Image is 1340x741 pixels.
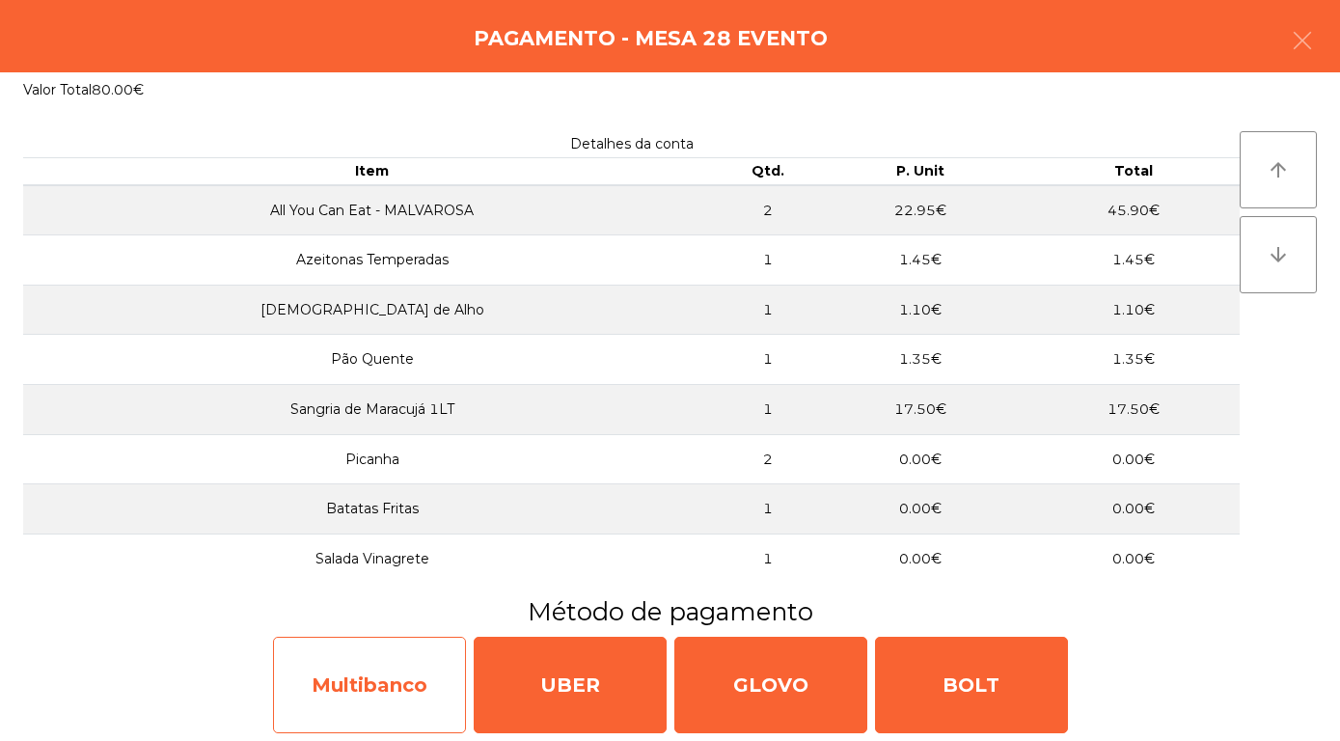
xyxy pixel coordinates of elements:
th: P. Unit [814,158,1027,185]
td: 0.00€ [814,534,1027,584]
td: 1 [722,484,814,535]
td: Pão Quente [23,335,722,385]
td: 0.00€ [814,484,1027,535]
td: 0.00€ [814,434,1027,484]
td: Salada Vinagrete [23,534,722,584]
td: 0.00€ [1026,434,1240,484]
td: 1.10€ [814,285,1027,335]
h4: Pagamento - Mesa 28 Evento [474,24,828,53]
td: 1.45€ [814,235,1027,286]
td: 1.35€ [814,335,1027,385]
i: arrow_downward [1267,243,1290,266]
div: Multibanco [273,637,466,733]
td: 17.50€ [814,385,1027,435]
th: Item [23,158,722,185]
td: 0.00€ [1026,534,1240,584]
td: 1 [722,235,814,286]
td: 17.50€ [1026,385,1240,435]
th: Total [1026,158,1240,185]
td: All You Can Eat - MALVAROSA [23,185,722,235]
span: 80.00€ [92,81,144,98]
div: UBER [474,637,667,733]
td: 2 [722,185,814,235]
td: 0.00€ [1026,484,1240,535]
td: 1 [722,285,814,335]
td: Picanha [23,434,722,484]
td: 1 [722,335,814,385]
td: 1.10€ [1026,285,1240,335]
button: arrow_upward [1240,131,1317,208]
i: arrow_upward [1267,158,1290,181]
h3: Método de pagamento [14,594,1326,629]
td: Azeitonas Temperadas [23,235,722,286]
td: [DEMOGRAPHIC_DATA] de Alho [23,285,722,335]
td: 22.95€ [814,185,1027,235]
span: Valor Total [23,81,92,98]
td: 1 [722,534,814,584]
td: 45.90€ [1026,185,1240,235]
td: 1.45€ [1026,235,1240,286]
td: 2 [722,434,814,484]
td: Batatas Fritas [23,484,722,535]
td: Sangria de Maracujá 1LT [23,385,722,435]
th: Qtd. [722,158,814,185]
div: BOLT [875,637,1068,733]
div: GLOVO [674,637,867,733]
button: arrow_downward [1240,216,1317,293]
td: 1.35€ [1026,335,1240,385]
td: 1 [722,385,814,435]
span: Detalhes da conta [570,135,694,152]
